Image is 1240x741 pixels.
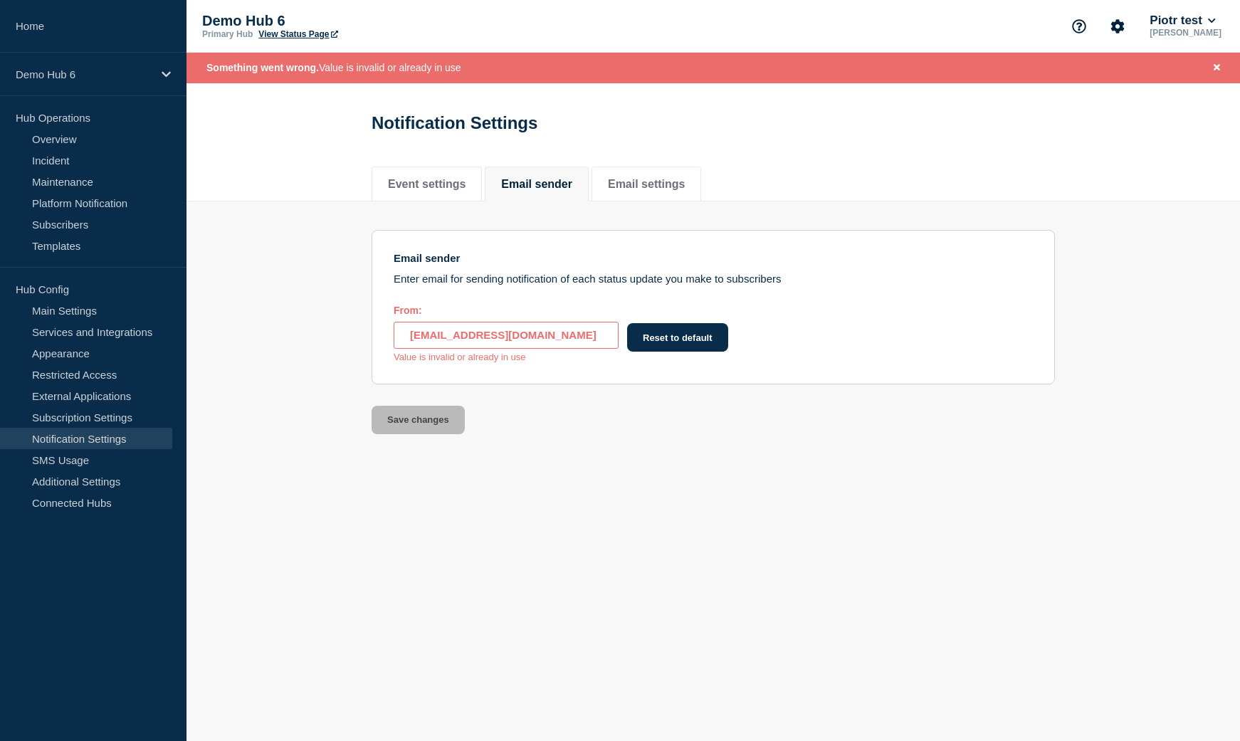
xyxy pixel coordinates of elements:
button: Close banner [1208,60,1226,76]
p: Value is invalid or already in use [394,352,619,362]
button: Event settings [388,178,466,191]
button: Email settings [608,178,685,191]
p: [PERSON_NAME] [1147,28,1224,38]
p: Demo Hub 6 [16,68,152,80]
button: Email sender [501,178,572,191]
p: Primary Hub [202,29,253,39]
button: Piotr test [1147,14,1218,28]
button: Save changes [372,406,465,434]
span: Something went wrong. [206,62,319,73]
h1: Notification Settings [372,113,537,133]
p: Enter email for sending notification of each status update you make to subscribers [394,273,1033,285]
h3: Email sender [394,252,1033,264]
a: View Status Page [258,29,337,39]
div: From: [394,305,619,316]
button: Reset to default [627,323,728,352]
p: Demo Hub 6 [202,13,487,29]
button: Account settings [1103,11,1133,41]
span: Value is invalid or already in use [206,62,461,73]
button: Support [1064,11,1094,41]
input: From: [394,322,619,349]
